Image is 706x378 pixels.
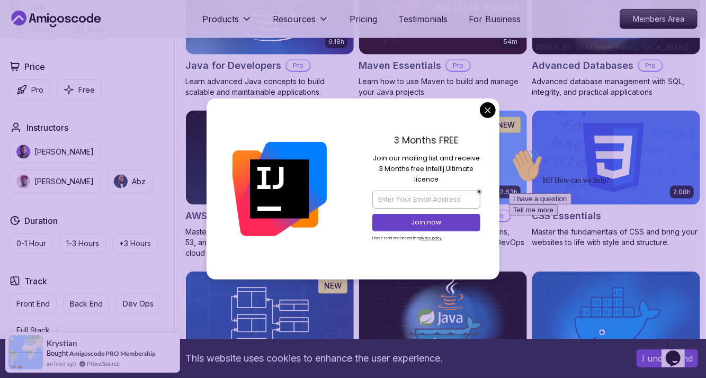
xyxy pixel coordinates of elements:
[505,145,695,330] iframe: chat widget
[620,9,698,29] a: Members Area
[107,170,153,193] button: instructor imgAbz
[16,175,30,188] img: instructor img
[112,233,158,254] button: +3 Hours
[662,336,695,367] iframe: chat widget
[8,347,621,370] div: This website uses cookies to enhance the user experience.
[359,58,441,73] h2: Maven Essentials
[185,110,354,258] a: AWS for Developers card2.73hJUST RELEASEDAWS for DevelopersProMaster AWS services like EC2, RDS, ...
[273,13,316,25] p: Resources
[70,299,103,309] p: Back End
[399,13,448,25] a: Testimonials
[324,281,342,291] p: NEW
[47,359,76,368] span: an hour ago
[446,60,470,71] p: Pro
[4,60,53,71] button: Tell me more
[16,325,50,336] p: Full Stack
[500,188,517,196] p: 2.63h
[63,294,110,314] button: Back End
[469,13,521,25] a: For Business
[123,299,154,309] p: Dev Ops
[78,85,95,95] p: Free
[10,294,57,314] button: Front End
[34,147,94,157] p: [PERSON_NAME]
[185,58,281,73] h2: Java for Developers
[4,4,195,71] div: 👋Hi! How can we help?I have a questionTell me more
[350,13,378,25] a: Pricing
[59,233,106,254] button: 1-3 Hours
[10,170,101,193] button: instructor img[PERSON_NAME]
[4,32,105,40] span: Hi! How can we help?
[47,339,77,348] span: krystian
[637,349,698,367] button: Accept cookies
[639,60,662,71] p: Pro
[119,238,151,249] p: +3 Hours
[359,76,528,97] p: Learn how to use Maven to build and manage your Java projects
[10,320,57,340] button: Full Stack
[87,359,120,368] a: ProveSource
[4,49,67,60] button: I have a question
[620,10,697,29] p: Members Area
[24,60,45,73] h2: Price
[504,38,517,46] p: 54m
[47,349,68,357] span: Bought
[273,13,329,34] button: Resources
[532,76,701,97] p: Advanced database management with SQL, integrity, and practical applications
[34,176,94,187] p: [PERSON_NAME]
[203,13,252,34] button: Products
[16,299,50,309] p: Front End
[532,110,701,247] a: CSS Essentials card2.08hCSS EssentialsMaster the fundamentals of CSS and bring your websites to l...
[66,238,99,249] p: 1-3 Hours
[328,38,344,46] p: 9.18h
[186,272,354,365] img: Database Design & Implementation card
[31,85,43,95] p: Pro
[8,335,43,370] img: provesource social proof notification image
[114,175,128,188] img: instructor img
[116,294,160,314] button: Dev Ops
[186,111,354,204] img: AWS for Developers card
[497,120,515,130] p: NEW
[287,60,310,71] p: Pro
[10,79,50,100] button: Pro
[10,140,101,164] button: instructor img[PERSON_NAME]
[69,349,156,357] a: Amigoscode PRO Membership
[24,275,47,287] h2: Track
[132,176,146,187] p: Abz
[359,272,527,365] img: Docker for Java Developers card
[185,76,354,97] p: Learn advanced Java concepts to build scalable and maintainable applications.
[16,145,30,159] img: instructor img
[26,121,68,134] h2: Instructors
[10,233,53,254] button: 0-1 Hour
[24,214,58,227] h2: Duration
[532,58,633,73] h2: Advanced Databases
[4,4,38,38] img: :wave:
[16,238,46,249] p: 0-1 Hour
[57,79,102,100] button: Free
[532,111,700,204] img: CSS Essentials card
[185,227,354,258] p: Master AWS services like EC2, RDS, VPC, Route 53, and Docker to deploy and manage scalable cloud ...
[203,13,239,25] p: Products
[185,209,280,223] h2: AWS for Developers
